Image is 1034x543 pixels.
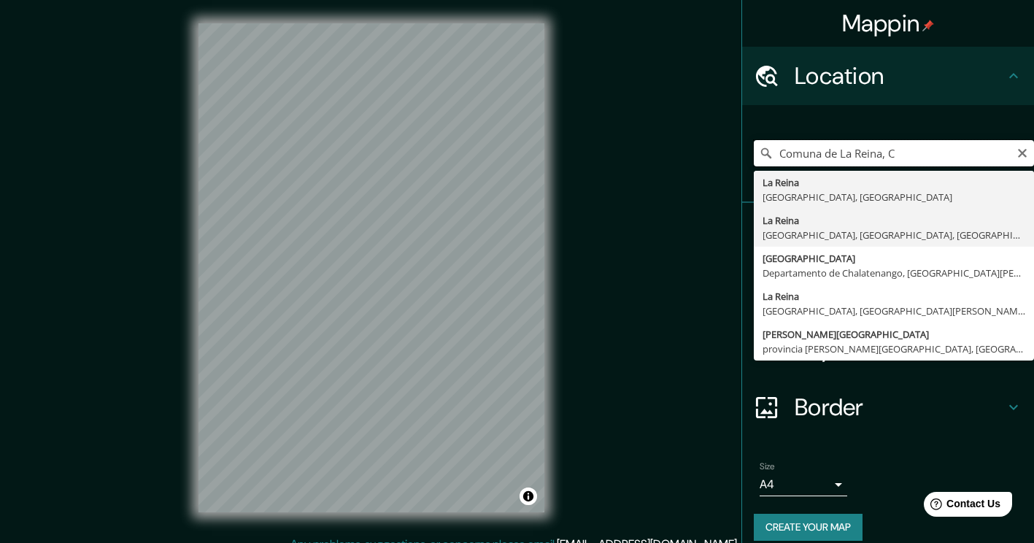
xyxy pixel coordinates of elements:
div: provincia [PERSON_NAME][GEOGRAPHIC_DATA], [GEOGRAPHIC_DATA] [763,342,1025,356]
div: Style [742,261,1034,320]
button: Toggle attribution [520,488,537,505]
button: Clear [1016,145,1028,159]
div: La Reina [763,289,1025,304]
div: [GEOGRAPHIC_DATA], [GEOGRAPHIC_DATA][PERSON_NAME], [GEOGRAPHIC_DATA] [763,304,1025,318]
input: Pick your city or area [754,140,1034,166]
div: Location [742,47,1034,105]
div: La Reina [763,213,1025,228]
div: Pins [742,203,1034,261]
h4: Mappin [842,9,935,38]
h4: Location [795,61,1005,90]
label: Size [760,461,775,473]
div: A4 [760,473,847,496]
h4: Border [795,393,1005,422]
div: [GEOGRAPHIC_DATA], [GEOGRAPHIC_DATA], [GEOGRAPHIC_DATA] [763,228,1025,242]
img: pin-icon.png [922,20,934,31]
div: Border [742,378,1034,436]
iframe: Help widget launcher [904,486,1018,527]
div: Layout [742,320,1034,378]
h4: Layout [795,334,1005,363]
button: Create your map [754,514,863,541]
div: [PERSON_NAME][GEOGRAPHIC_DATA] [763,327,1025,342]
div: Departamento de Chalatenango, [GEOGRAPHIC_DATA][PERSON_NAME] [763,266,1025,280]
div: [GEOGRAPHIC_DATA], [GEOGRAPHIC_DATA] [763,190,1025,204]
div: La Reina [763,175,1025,190]
canvas: Map [198,23,544,512]
div: [GEOGRAPHIC_DATA] [763,251,1025,266]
